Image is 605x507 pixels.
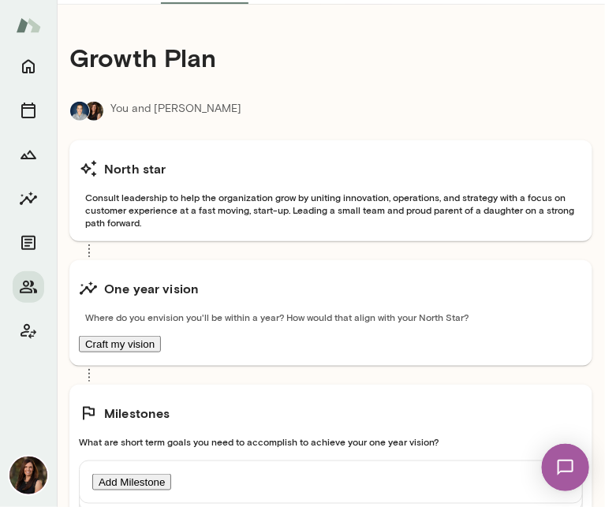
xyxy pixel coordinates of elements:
h6: North star [104,159,166,178]
span: Where do you envision you'll be within a year? How would that align with your North Star? [79,311,583,323]
button: North starConsult leadership to help the organization grow by uniting innovation, operations, and... [69,140,592,241]
img: Carrie Atkin [9,457,47,494]
img: Mento [16,10,41,40]
button: Add Milestone [92,474,171,490]
h4: Growth Plan [69,43,592,73]
button: Insights [13,183,44,214]
button: Documents [13,227,44,259]
button: Sessions [13,95,44,126]
span: What are short term goals you need to accomplish to achieve your one year vision? [79,435,583,448]
button: Members [13,271,44,303]
p: You and [PERSON_NAME] [110,101,241,121]
img: Tiffany C'deBaca [70,102,89,121]
h6: Milestones [104,404,170,423]
div: Add Milestone [79,460,583,504]
button: Client app [13,315,44,347]
span: Consult leadership to help the organization grow by uniting innovation, operations, and strategy ... [79,191,583,229]
button: Growth Plan [13,139,44,170]
h6: One year vision [104,279,199,298]
button: Home [13,50,44,82]
button: Craft my vision [79,336,161,352]
img: Carrie Atkin [84,102,103,121]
